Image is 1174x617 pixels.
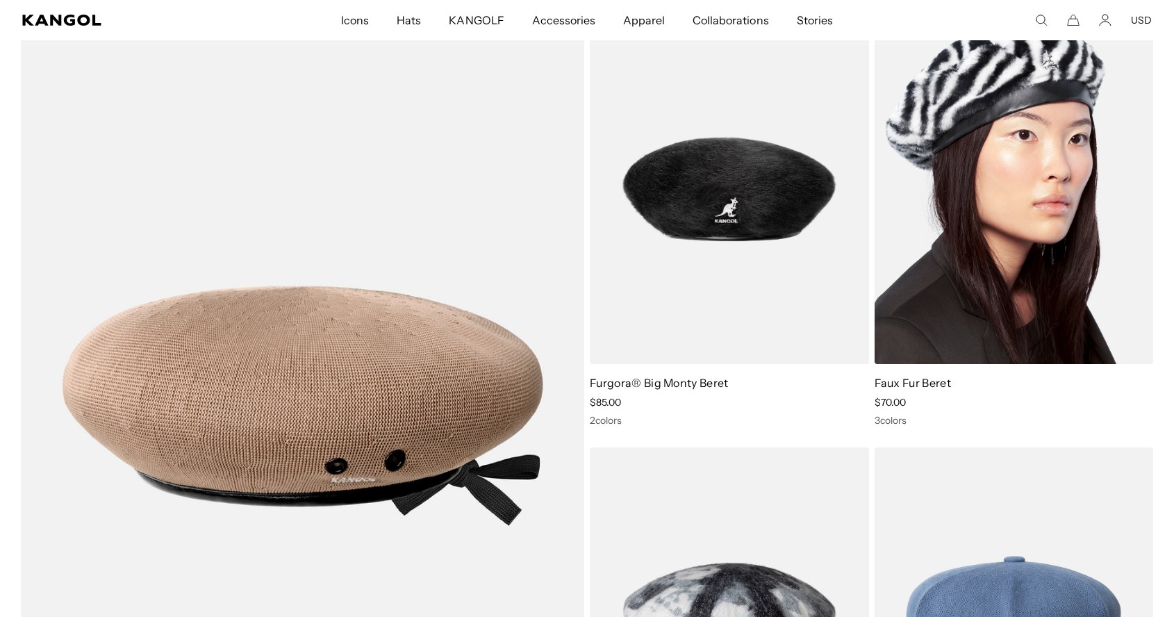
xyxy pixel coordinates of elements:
[590,414,869,427] div: 2 colors
[1067,14,1080,26] button: Cart
[1099,14,1111,26] a: Account
[875,376,951,390] a: Faux Fur Beret
[22,15,226,26] a: Kangol
[590,376,729,390] a: Furgora® Big Monty Beret
[875,14,1154,364] img: Faux Fur Beret
[590,14,869,364] img: Furgora® Big Monty Beret
[1131,14,1152,26] button: USD
[875,396,906,409] span: $70.00
[1035,14,1048,26] summary: Search here
[590,396,621,409] span: $85.00
[875,414,1154,427] div: 3 colors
